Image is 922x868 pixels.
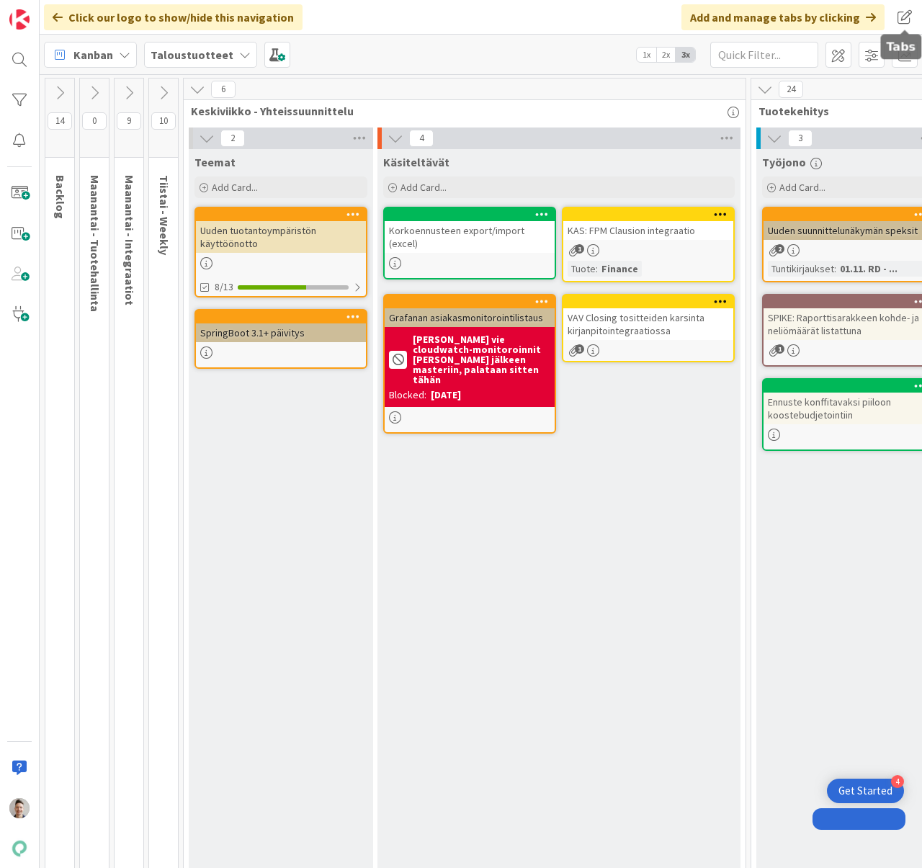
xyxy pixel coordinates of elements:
[575,344,584,354] span: 1
[385,208,555,253] div: Korkoennusteen export/import (excel)
[768,261,834,277] div: Tuntikirjaukset
[151,48,233,62] b: Taloustuotteet
[563,295,733,340] div: VAV Closing tositteiden karsinta kirjanpitointegraatiossa
[838,784,892,798] div: Get Started
[220,130,245,147] span: 2
[191,104,728,118] span: Keskiviikko - Yhteissuunnittelu
[891,775,904,788] div: 4
[575,244,584,254] span: 1
[656,48,676,62] span: 2x
[681,4,885,30] div: Add and manage tabs by clicking
[834,261,836,277] span: :
[431,388,461,403] div: [DATE]
[568,261,596,277] div: Tuote
[762,155,806,169] span: Työjono
[775,244,784,254] span: 2
[48,112,72,130] span: 14
[194,155,236,169] span: Teemat
[44,4,303,30] div: Click our logo to show/hide this navigation
[215,279,233,295] span: 8/13
[385,295,555,327] div: Grafanan asiakasmonitorointilistaus
[9,838,30,859] img: avatar
[212,181,258,194] span: Add Card...
[563,208,733,240] div: KAS: FPM Clausion integraatio
[73,46,113,63] span: Kanban
[383,155,449,169] span: Käsiteltävät
[413,334,550,385] b: [PERSON_NAME] vie cloudwatch-monitoroinnit [PERSON_NAME] jälkeen masteriin, palataan sitten tähän
[196,208,366,253] div: Uuden tuotantoympäristön käyttöönotto
[400,181,447,194] span: Add Card...
[596,261,598,277] span: :
[88,175,102,312] span: Maanantai - Tuotehallinta
[563,221,733,240] div: KAS: FPM Clausion integraatio
[157,175,171,255] span: Tiistai - Weekly
[151,112,176,130] span: 10
[637,48,656,62] span: 1x
[887,40,916,54] h5: Tabs
[122,175,137,305] span: Maanantai - Integraatiot
[385,308,555,327] div: Grafanan asiakasmonitorointilistaus
[211,81,236,98] span: 6
[676,48,695,62] span: 3x
[196,323,366,342] div: SpringBoot 3.1+ päivitys
[775,344,784,354] span: 1
[788,130,813,147] span: 3
[409,130,434,147] span: 4
[9,798,30,818] img: TN
[836,261,901,277] div: 01.11. RD - ...
[53,175,68,219] span: Backlog
[710,42,818,68] input: Quick Filter...
[827,779,904,803] div: Open Get Started checklist, remaining modules: 4
[196,221,366,253] div: Uuden tuotantoympäristön käyttöönotto
[196,310,366,342] div: SpringBoot 3.1+ päivitys
[779,81,803,98] span: 24
[779,181,825,194] span: Add Card...
[9,9,30,30] img: Visit kanbanzone.com
[389,388,426,403] div: Blocked:
[82,112,107,130] span: 0
[598,261,642,277] div: Finance
[563,308,733,340] div: VAV Closing tositteiden karsinta kirjanpitointegraatiossa
[385,221,555,253] div: Korkoennusteen export/import (excel)
[117,112,141,130] span: 9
